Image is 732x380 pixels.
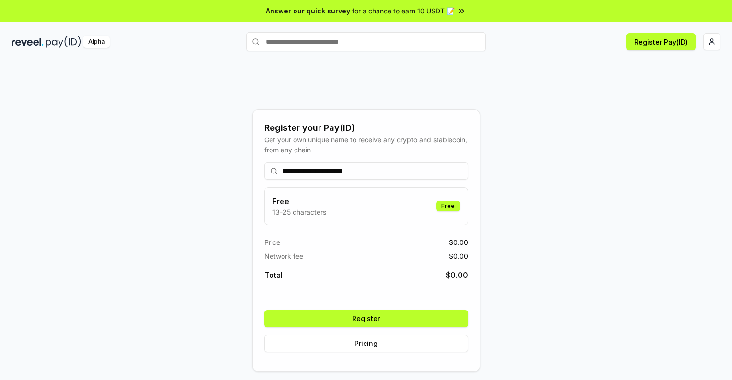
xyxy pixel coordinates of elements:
[436,201,460,211] div: Free
[272,196,326,207] h3: Free
[449,237,468,247] span: $ 0.00
[264,121,468,135] div: Register your Pay(ID)
[272,207,326,217] p: 13-25 characters
[264,251,303,261] span: Network fee
[352,6,455,16] span: for a chance to earn 10 USDT 📝
[46,36,81,48] img: pay_id
[264,237,280,247] span: Price
[626,33,696,50] button: Register Pay(ID)
[12,36,44,48] img: reveel_dark
[264,135,468,155] div: Get your own unique name to receive any crypto and stablecoin, from any chain
[83,36,110,48] div: Alpha
[264,269,283,281] span: Total
[446,269,468,281] span: $ 0.00
[449,251,468,261] span: $ 0.00
[264,310,468,327] button: Register
[266,6,350,16] span: Answer our quick survey
[264,335,468,352] button: Pricing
